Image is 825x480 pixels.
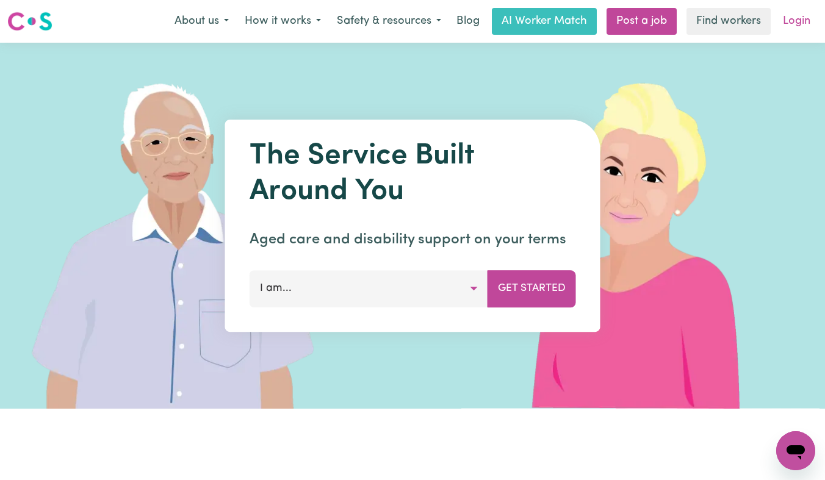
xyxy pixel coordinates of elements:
[492,8,597,35] a: AI Worker Match
[776,431,815,470] iframe: Button to launch messaging window
[250,270,488,307] button: I am...
[329,9,449,34] button: Safety & resources
[7,7,52,35] a: Careseekers logo
[167,9,237,34] button: About us
[686,8,771,35] a: Find workers
[449,8,487,35] a: Blog
[250,139,576,209] h1: The Service Built Around You
[7,10,52,32] img: Careseekers logo
[776,8,818,35] a: Login
[607,8,677,35] a: Post a job
[250,229,576,251] p: Aged care and disability support on your terms
[237,9,329,34] button: How it works
[488,270,576,307] button: Get Started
